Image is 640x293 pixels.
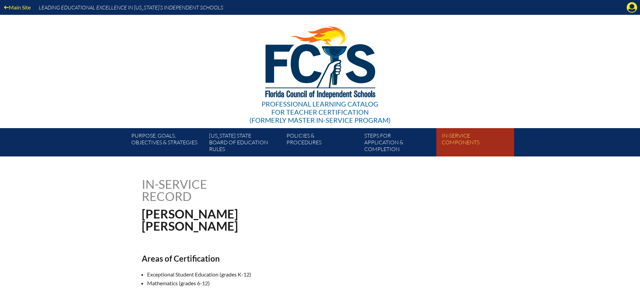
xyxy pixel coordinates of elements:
[250,15,390,107] img: FCISlogo221.eps
[284,131,361,156] a: Policies &Procedures
[142,254,379,263] h2: Areas of Certification
[1,3,33,12] a: Main Site
[147,279,384,288] li: Mathematics (grades 6-12)
[142,208,363,232] h1: [PERSON_NAME] [PERSON_NAME]
[206,131,284,156] a: [US_STATE] StateBoard of Education rules
[129,131,206,156] a: Purpose, goals,objectives & strategies
[439,131,516,156] a: In-servicecomponents
[271,108,369,116] span: for Teacher Certification
[247,13,393,125] a: Professional Learning Catalog for Teacher Certification(formerly Master In-service Program)
[147,270,384,279] li: Exceptional Student Education (grades K-12)
[249,100,391,124] div: Professional Learning Catalog (formerly Master In-service Program)
[142,178,277,202] h1: In-service record
[627,2,637,13] svg: Manage Account
[362,131,439,156] a: Steps forapplication & completion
